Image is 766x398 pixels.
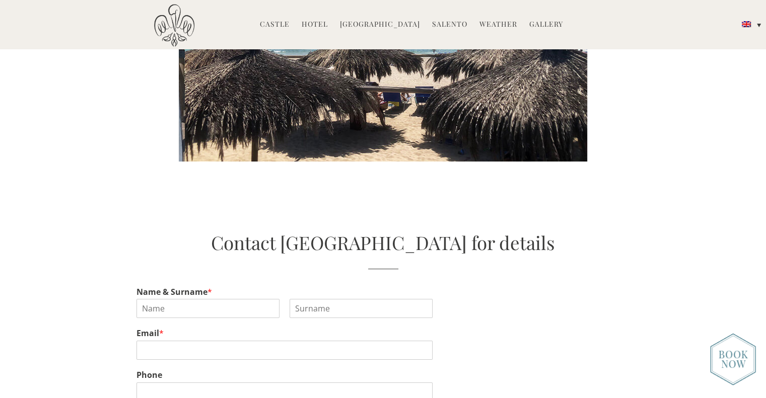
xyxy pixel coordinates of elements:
a: [GEOGRAPHIC_DATA] [340,19,420,31]
img: new-booknow.png [710,333,756,385]
img: English [742,21,751,27]
input: Surname [290,299,433,318]
input: Name [136,299,280,318]
label: Name & Surname [136,287,630,297]
label: Phone [136,370,630,380]
a: Castle [260,19,290,31]
a: Salento [432,19,467,31]
a: Weather [479,19,517,31]
img: Castello di Ugento [154,4,194,47]
a: Hotel [302,19,328,31]
label: Email [136,328,630,339]
a: Gallery [529,19,563,31]
h2: Contact [GEOGRAPHIC_DATA] for details [136,229,630,269]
